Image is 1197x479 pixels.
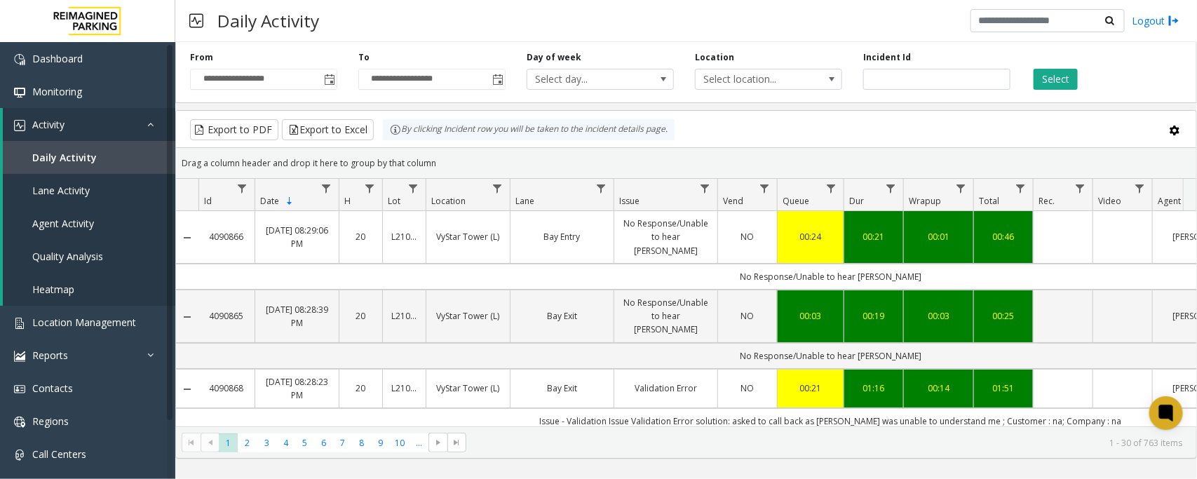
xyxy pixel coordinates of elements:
a: NO [726,230,769,243]
a: VyStar Tower (L) [435,230,501,243]
span: NO [741,310,755,322]
div: 00:03 [912,309,965,323]
span: Total [979,195,999,207]
a: VyStar Tower (L) [435,309,501,323]
a: L21075700 [391,230,417,243]
span: Agent [1158,195,1181,207]
a: 00:25 [982,309,1024,323]
img: 'icon' [14,450,25,461]
h3: Daily Activity [210,4,326,38]
a: [DATE] 08:28:39 PM [264,303,330,330]
a: No Response/Unable to hear [PERSON_NAME] [623,296,709,337]
span: Call Centers [32,447,86,461]
img: 'icon' [14,318,25,329]
span: Heatmap [32,283,74,296]
span: Wrapup [909,195,941,207]
kendo-pager-info: 1 - 30 of 763 items [475,437,1182,449]
span: Page 9 [371,433,390,452]
span: Queue [783,195,809,207]
span: Video [1098,195,1121,207]
a: Rec. Filter Menu [1071,179,1090,198]
a: Vend Filter Menu [755,179,774,198]
span: Go to the last page [447,433,466,452]
a: Video Filter Menu [1130,179,1149,198]
div: 00:46 [982,230,1024,243]
label: From [190,51,213,64]
a: NO [726,309,769,323]
span: Date [260,195,279,207]
a: [DATE] 08:28:23 PM [264,375,330,402]
a: Dur Filter Menu [881,179,900,198]
span: Dashboard [32,52,83,65]
span: Go to the next page [428,433,447,452]
span: Id [204,195,212,207]
a: Location Filter Menu [488,179,507,198]
span: Page 6 [314,433,333,452]
a: 4090865 [207,309,246,323]
a: 20 [348,230,374,243]
span: Reports [32,349,68,362]
a: Id Filter Menu [233,179,252,198]
span: Lot [388,195,400,207]
span: Lane [515,195,534,207]
a: NO [726,382,769,395]
span: Quality Analysis [32,250,103,263]
button: Export to Excel [282,119,374,140]
a: Logout [1132,13,1179,28]
label: To [358,51,370,64]
span: Agent Activity [32,217,94,230]
a: Collapse Details [176,384,198,395]
div: 00:14 [912,382,965,395]
span: Page 2 [238,433,257,452]
a: Bay Exit [519,309,605,323]
div: 01:51 [982,382,1024,395]
span: Page 7 [333,433,352,452]
label: Day of week [527,51,581,64]
div: 00:24 [786,230,835,243]
a: Lot Filter Menu [404,179,423,198]
a: 00:21 [786,382,835,395]
a: Bay Exit [519,382,605,395]
span: Regions [32,414,69,428]
span: H [344,195,351,207]
span: Contacts [32,382,73,395]
button: Export to PDF [190,119,278,140]
a: 20 [348,382,374,395]
img: 'icon' [14,87,25,98]
span: Page 3 [257,433,276,452]
span: Select day... [527,69,644,89]
a: Lane Activity [3,174,175,207]
div: Data table [176,179,1196,426]
a: Wrapup Filter Menu [952,179,971,198]
span: Page 10 [391,433,410,452]
div: By clicking Incident row you will be taken to the incident details page. [383,119,675,140]
a: Agent Activity [3,207,175,240]
span: Page 1 [219,433,238,452]
a: Bay Entry [519,230,605,243]
a: 00:01 [912,230,965,243]
img: 'icon' [14,120,25,131]
span: Lane Activity [32,184,90,197]
a: 00:21 [853,230,895,243]
a: VyStar Tower (L) [435,382,501,395]
a: 00:03 [786,309,835,323]
span: Select location... [696,69,812,89]
a: 00:19 [853,309,895,323]
a: Quality Analysis [3,240,175,273]
img: 'icon' [14,54,25,65]
a: L21075700 [391,382,417,395]
span: Go to the last page [452,437,463,448]
img: 'icon' [14,351,25,362]
a: [DATE] 08:29:06 PM [264,224,330,250]
label: Incident Id [863,51,911,64]
span: NO [741,382,755,394]
span: Page 4 [276,433,295,452]
span: Daily Activity [32,151,97,164]
span: Rec. [1039,195,1055,207]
